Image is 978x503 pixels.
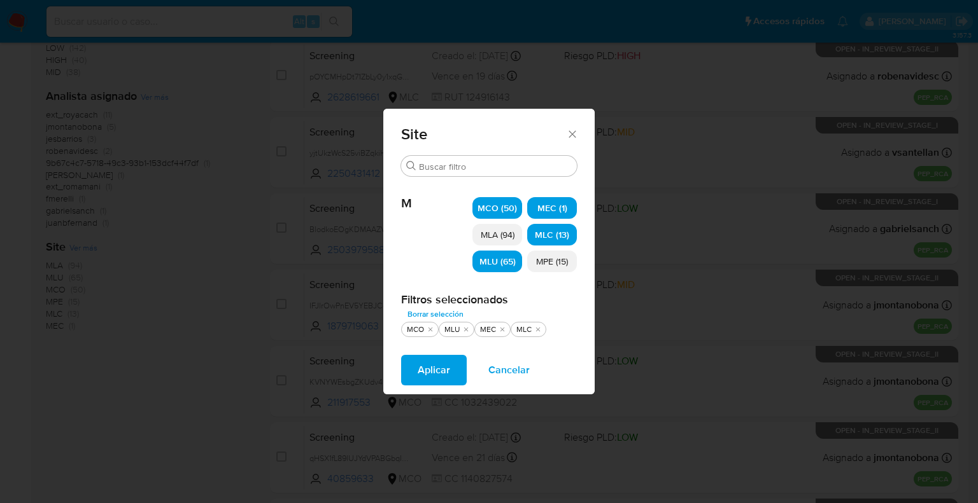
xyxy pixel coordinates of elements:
[472,224,522,245] div: MLA (94)
[401,127,566,142] span: Site
[472,251,522,272] div: MLU (65)
[514,324,534,335] div: MLC
[527,251,577,272] div: MPE (15)
[418,356,450,384] span: Aplicar
[472,355,546,385] button: Cancelar
[442,324,462,335] div: MLU
[478,324,499,335] div: MEC
[478,202,517,214] span: MCO (50)
[425,324,436,334] button: quitar MCO
[488,356,530,384] span: Cancelar
[461,324,471,334] button: quitar MLU
[527,224,577,245] div: MLC (13)
[479,255,516,268] span: MLU (65)
[406,161,416,171] button: Buscar
[537,202,567,214] span: MEC (1)
[535,228,569,241] span: MLC (13)
[472,197,522,219] div: MCO (50)
[527,197,577,219] div: MEC (1)
[401,307,470,322] button: Borrar selección
[419,161,572,172] input: Buscar filtro
[407,308,464,320] span: Borrar selección
[404,324,427,335] div: MCO
[533,324,543,334] button: quitar MLC
[481,228,514,241] span: MLA (94)
[401,355,467,385] button: Aplicar
[497,324,507,334] button: quitar MEC
[401,293,577,307] h2: Filtros seleccionados
[536,255,568,268] span: MPE (15)
[566,128,578,139] button: Cerrar
[401,177,472,211] span: M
